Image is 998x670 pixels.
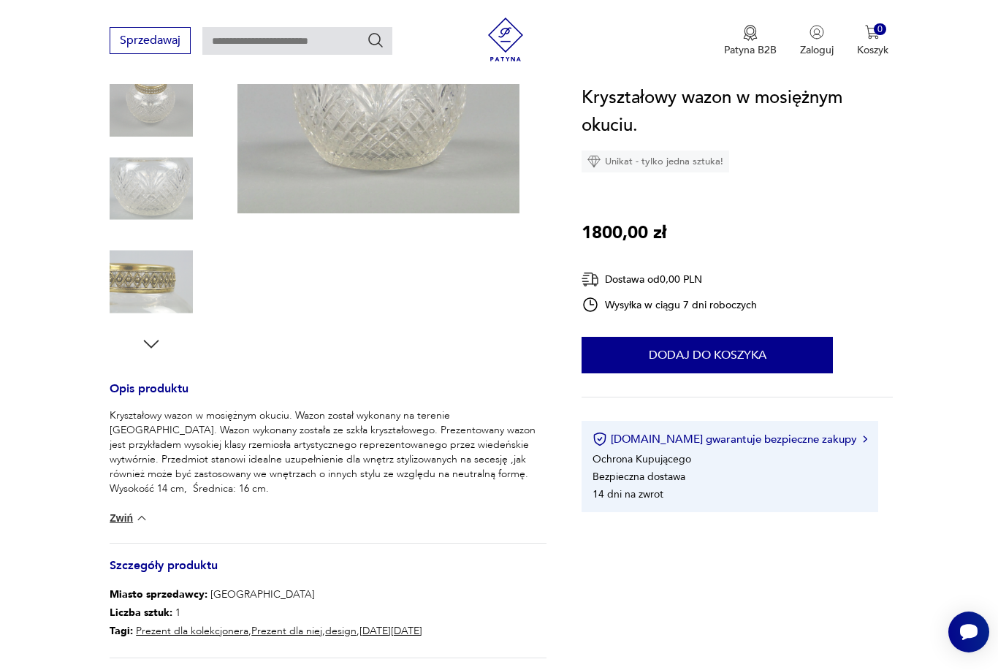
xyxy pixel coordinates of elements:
[110,604,422,622] p: 1
[743,25,758,41] img: Ikona medalu
[110,147,193,230] img: Zdjęcie produktu Kryształowy wazon w mosiężnym okuciu.
[110,37,191,47] a: Sprzedawaj
[582,84,893,140] h1: Kryształowy wazon w mosiężnym okuciu.
[110,585,422,604] p: [GEOGRAPHIC_DATA]
[582,270,599,289] img: Ikona dostawy
[593,487,663,501] li: 14 dni na zwrot
[724,43,777,57] p: Patyna B2B
[582,337,833,373] button: Dodaj do koszyka
[874,23,886,36] div: 0
[582,219,666,247] p: 1800,00 zł
[724,25,777,57] a: Ikona medaluPatyna B2B
[865,25,880,39] img: Ikona koszyka
[593,432,607,446] img: Ikona certyfikatu
[948,612,989,652] iframe: Smartsupp widget button
[593,470,685,484] li: Bezpieczna dostawa
[110,624,133,638] b: Tagi:
[857,43,888,57] p: Koszyk
[134,511,149,525] img: chevron down
[593,452,691,466] li: Ochrona Kupującego
[110,561,546,585] h3: Szczegóły produktu
[110,384,546,408] h3: Opis produktu
[593,432,866,446] button: [DOMAIN_NAME] gwarantuje bezpieczne zakupy
[587,155,601,168] img: Ikona diamentu
[724,25,777,57] button: Patyna B2B
[110,587,207,601] b: Miasto sprzedawcy :
[359,624,422,638] a: [DATE][DATE]
[136,624,248,638] a: Prezent dla kolekcjonera
[110,54,193,137] img: Zdjęcie produktu Kryształowy wazon w mosiężnym okuciu.
[582,270,757,289] div: Dostawa od 0,00 PLN
[110,511,148,525] button: Zwiń
[582,296,757,313] div: Wysyłka w ciągu 7 dni roboczych
[484,18,527,61] img: Patyna - sklep z meblami i dekoracjami vintage
[582,151,729,172] div: Unikat - tylko jedna sztuka!
[857,25,888,57] button: 0Koszyk
[110,27,191,54] button: Sprzedawaj
[800,25,834,57] button: Zaloguj
[863,435,867,443] img: Ikona strzałki w prawo
[110,408,546,496] p: Kryształowy wazon w mosiężnym okuciu. Wazon został wykonany na terenie [GEOGRAPHIC_DATA]. Wazon w...
[800,43,834,57] p: Zaloguj
[110,606,172,620] b: Liczba sztuk:
[325,624,357,638] a: design
[110,622,422,640] p: , , ,
[251,624,322,638] a: Prezent dla niej
[110,240,193,324] img: Zdjęcie produktu Kryształowy wazon w mosiężnym okuciu.
[810,25,824,39] img: Ikonka użytkownika
[367,31,384,49] button: Szukaj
